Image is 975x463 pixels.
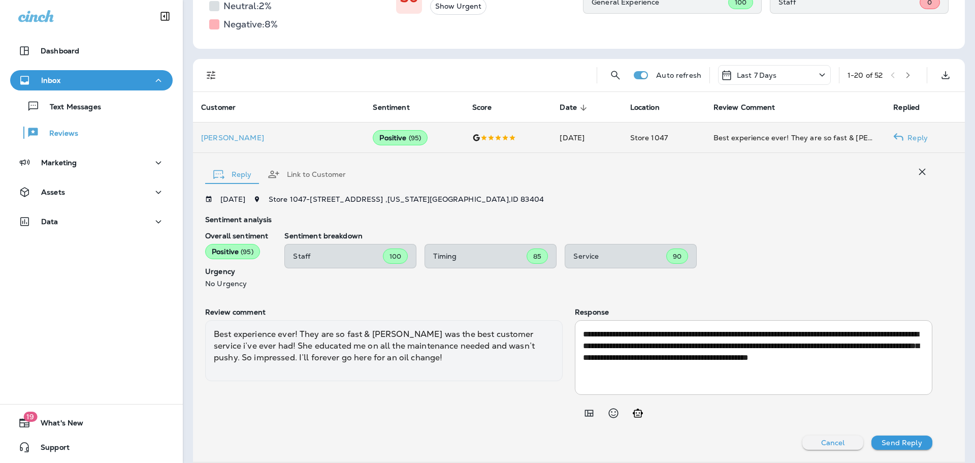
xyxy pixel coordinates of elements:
[201,65,221,85] button: Filters
[41,76,60,84] p: Inbox
[10,413,173,433] button: 19What's New
[737,71,777,79] p: Last 7 Days
[10,182,173,202] button: Assets
[205,280,268,288] p: No Urgency
[630,133,668,142] span: Store 1047
[293,252,383,260] p: Staff
[573,252,666,260] p: Service
[10,211,173,232] button: Data
[533,252,541,261] span: 85
[656,71,701,79] p: Auto refresh
[603,403,624,423] button: Select an emoji
[41,188,65,196] p: Assets
[551,122,622,153] td: [DATE]
[409,134,421,142] span: ( 95 )
[560,103,577,112] span: Date
[630,103,673,112] span: Location
[575,308,932,316] p: Response
[39,129,78,139] p: Reviews
[472,103,492,112] span: Score
[205,156,259,193] button: Reply
[201,134,356,142] div: Click to view Customer Drawer
[205,320,563,381] div: Best experience ever! They are so fast & [PERSON_NAME] was the best customer service i’ve ever ha...
[560,103,590,112] span: Date
[205,267,268,275] p: Urgency
[433,252,527,260] p: Timing
[713,103,775,112] span: Review Comment
[848,71,883,79] div: 1 - 20 of 52
[223,16,278,33] h5: Negative: 8 %
[373,103,422,112] span: Sentiment
[259,156,354,193] button: Link to Customer
[201,134,356,142] p: [PERSON_NAME]
[628,403,648,423] button: Generate AI response
[41,159,77,167] p: Marketing
[630,103,660,112] span: Location
[10,437,173,457] button: Support
[579,403,599,423] button: Add in a premade template
[373,130,428,145] div: Positive
[821,439,845,447] p: Cancel
[389,252,401,261] span: 100
[269,195,544,204] span: Store 1047 - [STREET_ADDRESS] , [US_STATE][GEOGRAPHIC_DATA] , ID 83404
[893,103,920,112] span: Replied
[472,103,505,112] span: Score
[151,6,179,26] button: Collapse Sidebar
[205,244,260,259] div: Positive
[205,308,563,316] p: Review comment
[41,47,79,55] p: Dashboard
[284,232,932,240] p: Sentiment breakdown
[10,41,173,61] button: Dashboard
[10,96,173,117] button: Text Messages
[713,103,789,112] span: Review Comment
[10,152,173,173] button: Marketing
[220,195,245,203] p: [DATE]
[882,439,922,447] p: Send Reply
[201,103,236,112] span: Customer
[201,103,249,112] span: Customer
[23,412,37,422] span: 19
[871,436,932,450] button: Send Reply
[205,232,268,240] p: Overall sentiment
[10,70,173,90] button: Inbox
[673,252,681,261] span: 90
[41,218,58,226] p: Data
[30,443,70,455] span: Support
[802,436,863,450] button: Cancel
[10,122,173,143] button: Reviews
[40,103,101,112] p: Text Messages
[373,103,409,112] span: Sentiment
[893,103,933,112] span: Replied
[713,133,877,143] div: Best experience ever! They are so fast & Brittney was the best customer service i’ve ever had! Sh...
[605,65,626,85] button: Search Reviews
[903,134,928,142] p: Reply
[205,215,932,224] p: Sentiment analysis
[30,419,83,431] span: What's New
[935,65,956,85] button: Export as CSV
[241,248,253,256] span: ( 95 )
